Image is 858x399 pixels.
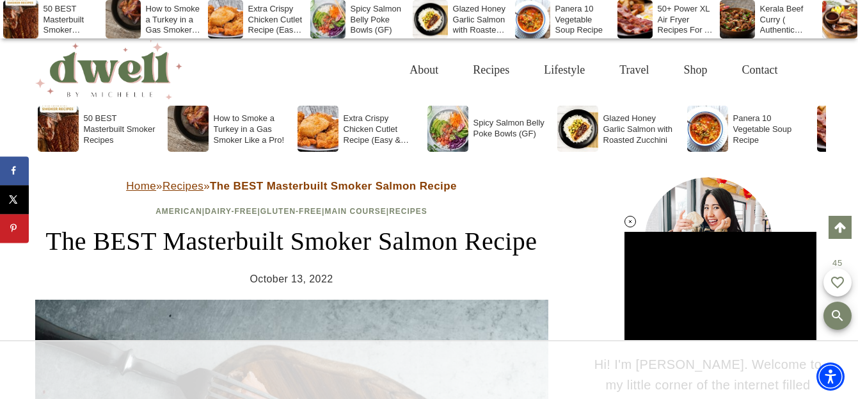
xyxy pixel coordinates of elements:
h1: The BEST Masterbuilt Smoker Salmon Recipe [35,222,548,261]
span: » » [126,180,457,192]
a: About [392,49,456,91]
span: | | | | [155,207,427,216]
a: Dairy-Free [205,207,257,216]
a: Shop [666,49,724,91]
a: Travel [602,49,666,91]
a: Main Course [324,207,386,216]
a: Lifestyle [527,49,602,91]
a: Scroll to top [829,216,852,239]
a: Contact [725,49,795,91]
a: Gluten-Free [260,207,322,216]
a: Recipes [163,180,203,192]
h3: HI THERE [593,318,823,341]
a: Recipes [456,49,527,91]
img: DWELL by michelle [35,40,182,99]
iframe: Advertisement [327,354,532,386]
a: Home [126,180,156,192]
nav: Primary Navigation [392,49,795,91]
a: American [155,207,202,216]
div: Accessibility Menu [816,362,845,391]
time: October 13, 2022 [250,271,333,288]
strong: The BEST Masterbuilt Smoker Salmon Recipe [210,180,457,192]
a: Recipes [389,207,427,216]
